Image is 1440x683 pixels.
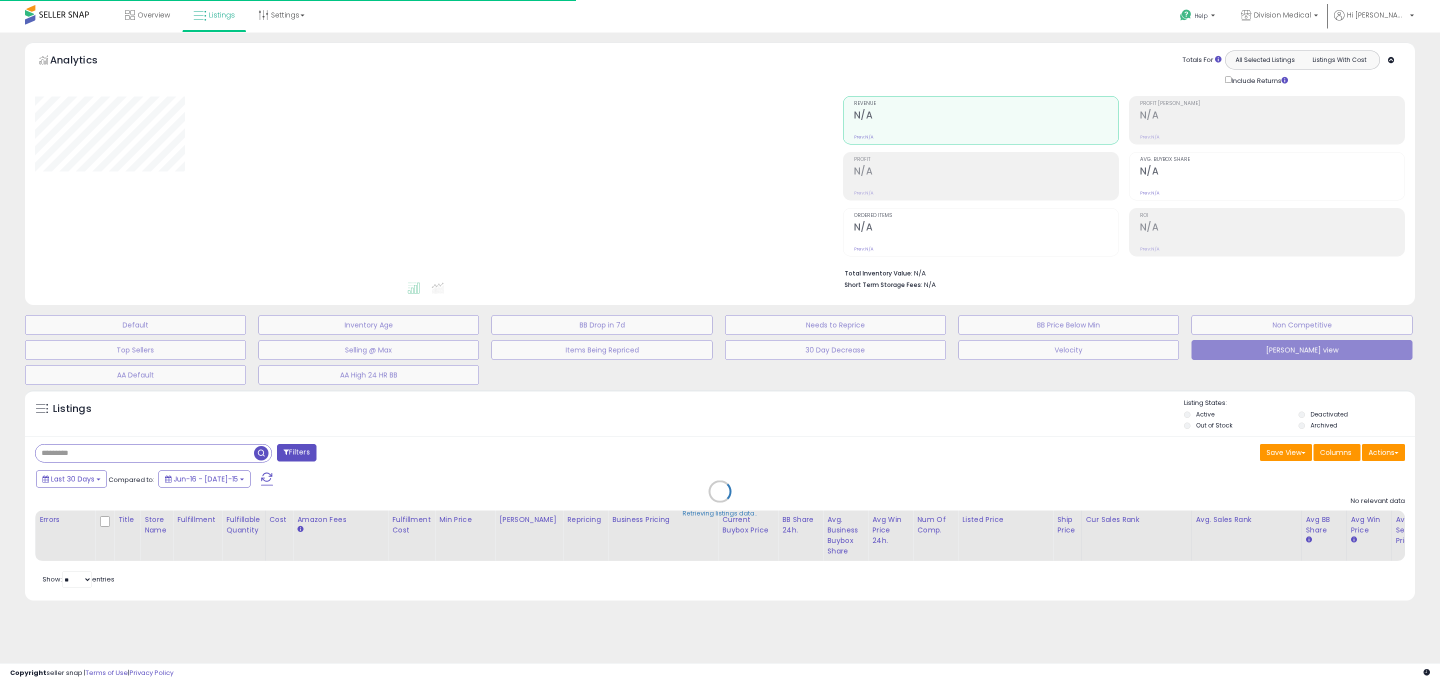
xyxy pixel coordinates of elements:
[725,315,946,335] button: Needs to Reprice
[1140,109,1404,123] h2: N/A
[1191,340,1412,360] button: [PERSON_NAME] view
[1182,55,1221,65] div: Totals For
[854,190,873,196] small: Prev: N/A
[725,340,946,360] button: 30 Day Decrease
[958,340,1179,360] button: Velocity
[958,315,1179,335] button: BB Price Below Min
[258,365,479,385] button: AA High 24 HR BB
[1140,190,1159,196] small: Prev: N/A
[1140,221,1404,235] h2: N/A
[1140,134,1159,140] small: Prev: N/A
[1194,11,1208,20] span: Help
[844,266,1397,278] li: N/A
[1179,9,1192,21] i: Get Help
[1172,1,1225,32] a: Help
[854,101,1118,106] span: Revenue
[25,315,246,335] button: Default
[1347,10,1407,20] span: Hi [PERSON_NAME]
[1217,74,1300,86] div: Include Returns
[1140,213,1404,218] span: ROI
[1334,10,1414,32] a: Hi [PERSON_NAME]
[854,134,873,140] small: Prev: N/A
[1140,157,1404,162] span: Avg. Buybox Share
[844,269,912,277] b: Total Inventory Value:
[1191,315,1412,335] button: Non Competitive
[1140,246,1159,252] small: Prev: N/A
[854,246,873,252] small: Prev: N/A
[854,221,1118,235] h2: N/A
[25,340,246,360] button: Top Sellers
[25,365,246,385] button: AA Default
[137,10,170,20] span: Overview
[854,213,1118,218] span: Ordered Items
[491,340,712,360] button: Items Being Repriced
[1228,53,1302,66] button: All Selected Listings
[682,509,757,518] div: Retrieving listings data..
[50,53,117,69] h5: Analytics
[1302,53,1376,66] button: Listings With Cost
[258,315,479,335] button: Inventory Age
[1254,10,1311,20] span: Division Medical
[258,340,479,360] button: Selling @ Max
[854,165,1118,179] h2: N/A
[924,280,936,289] span: N/A
[854,157,1118,162] span: Profit
[854,109,1118,123] h2: N/A
[1140,165,1404,179] h2: N/A
[491,315,712,335] button: BB Drop in 7d
[844,280,922,289] b: Short Term Storage Fees:
[1140,101,1404,106] span: Profit [PERSON_NAME]
[209,10,235,20] span: Listings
